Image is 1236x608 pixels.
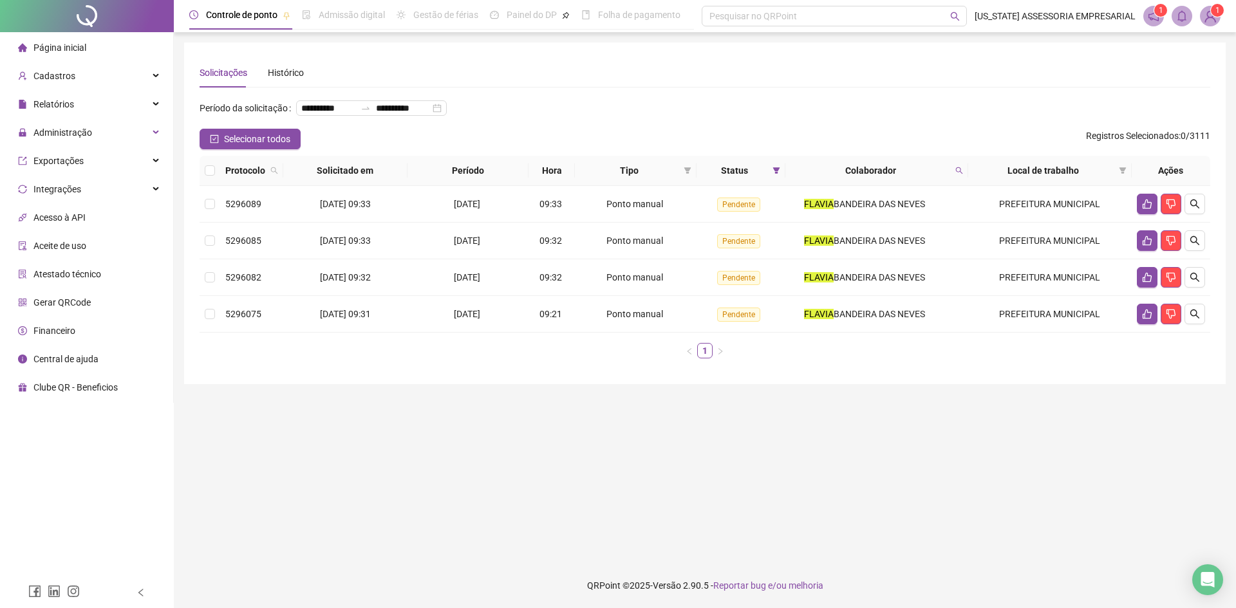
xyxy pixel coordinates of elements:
[682,343,697,358] button: left
[413,10,478,20] span: Gestão de férias
[18,156,27,165] span: export
[174,563,1236,608] footer: QRPoint © 2025 - 2.90.5 -
[33,382,118,392] span: Clube QR - Beneficios
[539,309,562,319] span: 09:21
[1086,129,1210,149] span: : 0 / 3111
[686,347,693,355] span: left
[67,585,80,598] span: instagram
[717,308,760,322] span: Pendente
[407,156,529,186] th: Período
[33,71,75,81] span: Cadastros
[1190,199,1200,209] span: search
[581,10,590,19] span: book
[33,212,86,223] span: Acesso à API
[606,309,663,319] span: Ponto manual
[562,12,570,19] span: pushpin
[283,156,407,186] th: Solicitado em
[268,161,281,180] span: search
[598,10,680,20] span: Folha de pagamento
[48,585,61,598] span: linkedin
[33,184,81,194] span: Integrações
[225,199,261,209] span: 5296089
[18,355,27,364] span: info-circle
[360,103,371,113] span: to
[270,167,278,174] span: search
[606,199,663,209] span: Ponto manual
[18,270,27,279] span: solution
[804,199,834,209] mark: FLAVIA
[302,10,311,19] span: file-done
[1166,309,1176,319] span: dislike
[702,163,768,178] span: Status
[18,128,27,137] span: lock
[320,199,371,209] span: [DATE] 09:33
[968,223,1132,259] td: PREFEITURA MUNICIPAL
[18,100,27,109] span: file
[1086,131,1179,141] span: Registros Selecionados
[1166,235,1176,246] span: dislike
[717,234,760,248] span: Pendente
[834,272,925,282] span: BANDEIRA DAS NEVES
[772,167,780,174] span: filter
[1192,564,1223,595] div: Open Intercom Messenger
[200,66,247,80] div: Solicitações
[539,199,562,209] span: 09:33
[804,235,834,246] mark: FLAVIA
[539,272,562,282] span: 09:32
[950,12,960,21] span: search
[713,343,728,358] button: right
[224,132,290,146] span: Selecionar todos
[225,272,261,282] span: 5296082
[200,98,296,118] label: Período da solicitação
[804,309,834,319] mark: FLAVIA
[539,235,562,246] span: 09:32
[1119,167,1127,174] span: filter
[770,161,783,180] span: filter
[698,344,712,358] a: 1
[33,241,86,251] span: Aceite de uso
[1176,10,1188,22] span: bell
[33,99,74,109] span: Relatórios
[955,167,963,174] span: search
[18,298,27,307] span: qrcode
[507,10,557,20] span: Painel do DP
[1148,10,1159,22] span: notification
[18,71,27,80] span: user-add
[717,198,760,212] span: Pendente
[1137,163,1205,178] div: Ações
[206,10,277,20] span: Controle de ponto
[953,161,966,180] span: search
[320,235,371,246] span: [DATE] 09:33
[18,43,27,52] span: home
[320,272,371,282] span: [DATE] 09:32
[33,42,86,53] span: Página inicial
[454,309,480,319] span: [DATE]
[716,347,724,355] span: right
[1116,161,1129,180] span: filter
[18,213,27,222] span: api
[1154,4,1167,17] sup: 1
[1211,4,1224,17] sup: Atualize o seu contato no menu Meus Dados
[653,580,681,591] span: Versão
[1190,272,1200,282] span: search
[791,163,950,178] span: Colaborador
[268,66,304,80] div: Histórico
[33,156,84,166] span: Exportações
[33,127,92,138] span: Administração
[1201,6,1220,26] img: 89980
[225,235,261,246] span: 5296085
[33,354,98,364] span: Central de ajuda
[1142,272,1152,282] span: like
[1166,272,1176,282] span: dislike
[18,326,27,335] span: dollar
[28,585,41,598] span: facebook
[1142,309,1152,319] span: like
[33,326,75,336] span: Financeiro
[834,309,925,319] span: BANDEIRA DAS NEVES
[18,383,27,392] span: gift
[283,12,290,19] span: pushpin
[717,271,760,285] span: Pendente
[397,10,406,19] span: sun
[606,272,663,282] span: Ponto manual
[360,103,371,113] span: swap-right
